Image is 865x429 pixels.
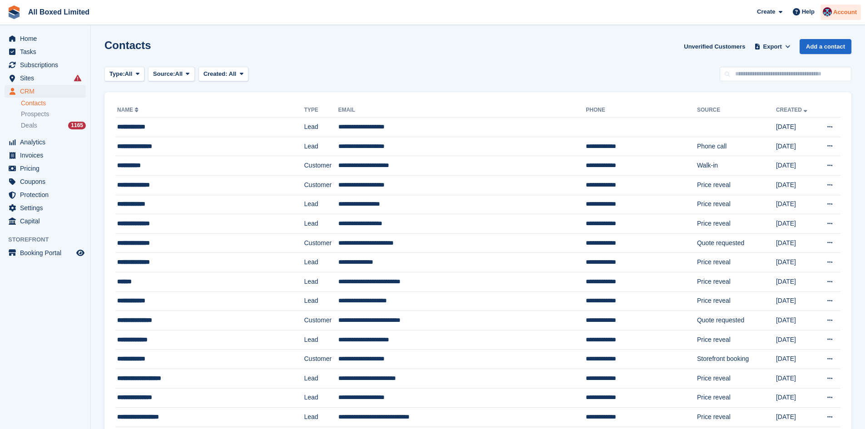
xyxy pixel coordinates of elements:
button: Source: All [148,67,195,82]
th: Email [338,103,586,118]
th: Type [304,103,338,118]
span: Account [833,8,857,17]
td: Price reveal [697,330,776,350]
span: Type: [109,69,125,79]
button: Type: All [104,67,144,82]
td: [DATE] [776,291,817,311]
td: Lead [304,291,338,311]
button: Created: All [198,67,248,82]
a: Contacts [21,99,86,108]
a: Deals 1165 [21,121,86,130]
a: menu [5,188,86,201]
td: [DATE] [776,388,817,408]
a: Add a contact [800,39,851,54]
td: [DATE] [776,175,817,195]
span: CRM [20,85,74,98]
td: Price reveal [697,272,776,291]
i: Smart entry sync failures have occurred [74,74,81,82]
a: Prospects [21,109,86,119]
span: Source: [153,69,175,79]
span: Subscriptions [20,59,74,71]
a: menu [5,136,86,148]
a: menu [5,175,86,188]
span: Sites [20,72,74,84]
td: [DATE] [776,330,817,350]
td: Lead [304,214,338,234]
td: Price reveal [697,408,776,427]
span: Protection [20,188,74,201]
img: stora-icon-8386f47178a22dfd0bd8f6a31ec36ba5ce8667c1dd55bd0f319d3a0aa187defe.svg [7,5,21,19]
a: menu [5,72,86,84]
td: Customer [304,156,338,176]
td: [DATE] [776,369,817,388]
td: [DATE] [776,118,817,137]
a: menu [5,85,86,98]
span: Capital [20,215,74,227]
th: Phone [586,103,697,118]
td: Lead [304,137,338,156]
span: All [229,70,237,77]
a: Preview store [75,247,86,258]
td: [DATE] [776,408,817,427]
td: Lead [304,195,338,214]
a: menu [5,162,86,175]
td: Quote requested [697,233,776,253]
td: Customer [304,175,338,195]
td: Price reveal [697,175,776,195]
span: Deals [21,121,37,130]
td: [DATE] [776,233,817,253]
td: Lead [304,253,338,272]
td: Lead [304,408,338,427]
h1: Contacts [104,39,151,51]
span: Export [763,42,782,51]
span: Invoices [20,149,74,162]
span: Booking Portal [20,247,74,259]
td: [DATE] [776,214,817,234]
a: menu [5,59,86,71]
a: menu [5,215,86,227]
td: Walk-in [697,156,776,176]
td: Customer [304,311,338,330]
a: menu [5,32,86,45]
th: Source [697,103,776,118]
span: Analytics [20,136,74,148]
span: Pricing [20,162,74,175]
td: Phone call [697,137,776,156]
span: Storefront [8,235,90,244]
span: Coupons [20,175,74,188]
td: Price reveal [697,195,776,214]
td: Price reveal [697,214,776,234]
a: All Boxed Limited [25,5,93,20]
span: Prospects [21,110,49,118]
td: Lead [304,330,338,350]
span: Create [757,7,775,16]
span: Help [802,7,815,16]
span: Created: [203,70,227,77]
a: Unverified Customers [680,39,749,54]
td: Price reveal [697,388,776,408]
td: Price reveal [697,369,776,388]
a: menu [5,202,86,214]
td: Lead [304,272,338,291]
span: All [175,69,183,79]
td: Storefront booking [697,350,776,369]
td: [DATE] [776,253,817,272]
td: [DATE] [776,137,817,156]
button: Export [752,39,792,54]
div: 1165 [68,122,86,129]
td: Price reveal [697,291,776,311]
td: Lead [304,369,338,388]
a: Name [117,107,140,113]
a: menu [5,45,86,58]
td: Lead [304,388,338,408]
td: [DATE] [776,195,817,214]
span: Settings [20,202,74,214]
td: [DATE] [776,311,817,330]
td: Price reveal [697,253,776,272]
span: Tasks [20,45,74,58]
span: All [125,69,133,79]
img: Eliza Goss [823,7,832,16]
td: Customer [304,233,338,253]
td: [DATE] [776,272,817,291]
td: Quote requested [697,311,776,330]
